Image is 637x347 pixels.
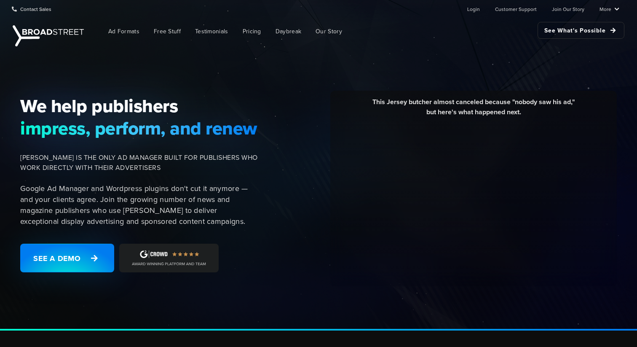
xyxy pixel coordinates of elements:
[316,27,342,36] span: Our Story
[12,0,51,17] a: Contact Sales
[337,97,610,124] div: This Jersey butcher almost canceled because "nobody saw his ad," but here's what happened next.
[236,22,268,41] a: Pricing
[243,27,261,36] span: Pricing
[147,22,187,41] a: Free Stuff
[195,27,228,36] span: Testimonials
[108,27,139,36] span: Ad Formats
[20,183,258,227] p: Google Ad Manager and Wordpress plugins don't cut it anymore — and your clients agree. Join the g...
[20,244,114,272] a: See a Demo
[538,22,624,39] a: See What's Possible
[189,22,235,41] a: Testimonials
[309,22,348,41] a: Our Story
[600,0,619,17] a: More
[276,27,301,36] span: Daybreak
[88,18,624,45] nav: Main
[20,95,258,117] span: We help publishers
[154,27,181,36] span: Free Stuff
[552,0,584,17] a: Join Our Story
[495,0,537,17] a: Customer Support
[13,25,84,46] img: Broadstreet | The Ad Manager for Small Publishers
[20,117,258,139] span: impress, perform, and renew
[467,0,480,17] a: Login
[337,124,610,277] iframe: YouTube video player
[269,22,308,41] a: Daybreak
[20,153,258,173] span: [PERSON_NAME] IS THE ONLY AD MANAGER BUILT FOR PUBLISHERS WHO WORK DIRECTLY WITH THEIR ADVERTISERS
[102,22,146,41] a: Ad Formats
